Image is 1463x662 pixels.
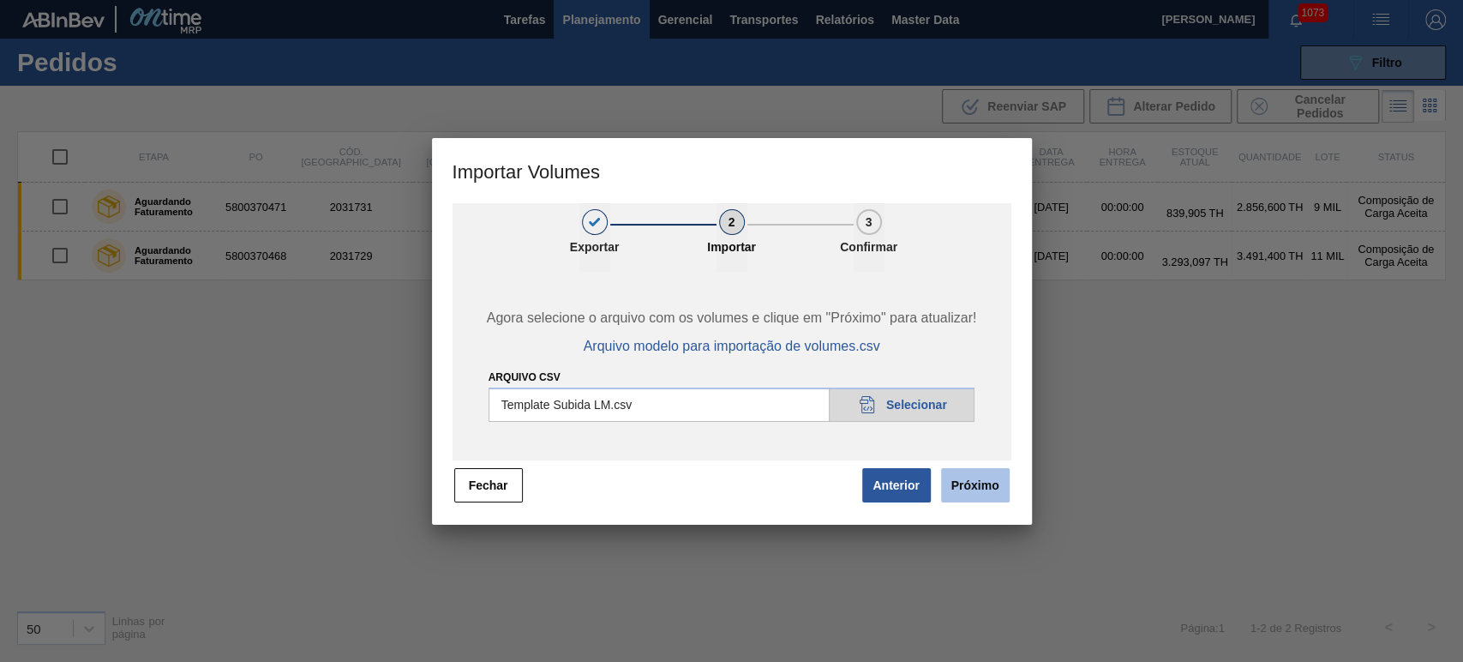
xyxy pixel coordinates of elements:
button: Fechar [454,468,523,503]
p: Importar [689,240,775,254]
button: Próximo [941,468,1010,503]
p: Exportar [552,240,638,254]
label: Arquivo csv [489,371,561,383]
button: Anterior [862,468,931,503]
span: Arquivo modelo para importação de volumes.csv [584,339,880,354]
button: 2Importar [717,203,747,272]
button: 3Confirmar [854,203,884,272]
h3: Importar Volumes [432,138,1032,203]
p: Confirmar [826,240,912,254]
div: 3 [856,209,882,235]
div: 1 [582,209,608,235]
div: 2 [719,209,745,235]
button: 1Exportar [579,203,610,272]
span: Agora selecione o arquivo com os volumes e clique em "Próximo" para atualizar! [471,310,991,326]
